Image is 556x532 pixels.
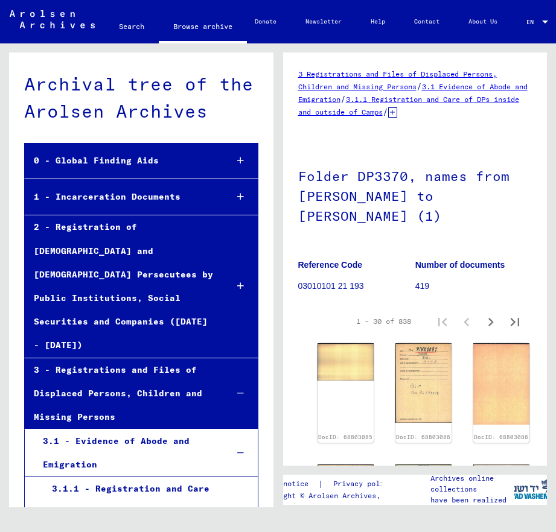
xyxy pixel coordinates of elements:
[356,7,400,36] a: Help
[240,7,291,36] a: Donate
[415,280,532,293] p: 419
[340,93,346,104] span: /
[396,434,450,440] a: DocID: 68803086
[25,358,217,429] div: 3 - Registrations and Files of Displaced Persons, Children and Missing Persons
[430,462,514,495] p: The Arolsen Archives online collections
[318,343,374,381] img: 002.jpg
[298,148,532,241] h1: Folder DP3370, names from [PERSON_NAME] to [PERSON_NAME] (1)
[298,69,497,91] a: 3 Registrations and Files of Displaced Persons, Children and Missing Persons
[291,7,356,36] a: Newsletter
[258,478,407,490] div: |
[318,434,372,440] a: DocID: 68803085
[258,478,318,490] a: Legal notice
[503,309,527,334] button: Last page
[395,464,452,500] img: 001.jpg
[454,7,512,36] a: About Us
[455,309,479,334] button: Previous page
[258,490,407,501] p: Copyright © Arolsen Archives, 2021
[34,429,218,477] div: 3.1 - Evidence of Abode and Emigration
[383,106,388,117] span: /
[24,71,258,125] div: Archival tree of the Arolsen Archives
[356,316,411,327] div: 1 – 30 of 838
[25,149,217,173] div: 0 - Global Finding Aids
[25,215,217,357] div: 2 - Registration of [DEMOGRAPHIC_DATA] and [DEMOGRAPHIC_DATA] Persecutees by Public Institutions,...
[473,464,529,500] img: 002.jpg
[104,12,159,41] a: Search
[417,81,422,92] span: /
[430,495,514,516] p: have been realized in partnership with
[298,280,415,293] p: 03010101 21 193
[474,434,528,440] a: DocID: 68803086
[10,10,95,28] img: Arolsen_neg.svg
[159,12,247,43] a: Browse archive
[25,185,217,209] div: 1 - Incarceration Documents
[415,260,505,270] b: Number of documents
[395,343,452,423] img: 001.jpg
[508,474,554,504] img: yv_logo.png
[430,309,455,334] button: First page
[473,343,529,425] img: 002.jpg
[324,478,407,490] a: Privacy policy
[400,7,454,36] a: Contact
[479,309,503,334] button: Next page
[298,95,519,116] a: 3.1.1 Registration and Care of DPs inside and outside of Camps
[298,260,363,270] b: Reference Code
[526,19,540,25] span: EN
